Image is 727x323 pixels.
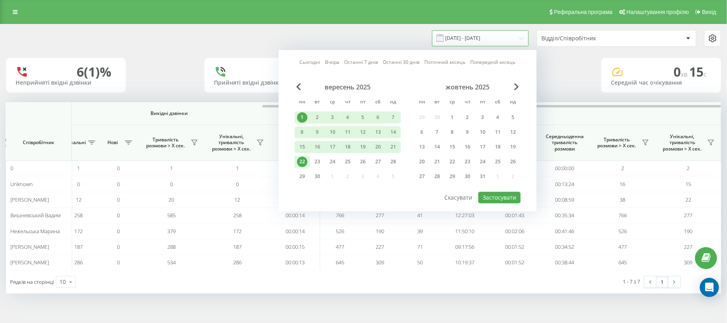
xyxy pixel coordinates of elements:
div: сб 18 жовт 2025 р. [490,141,505,153]
div: 24 [477,157,488,167]
div: сб 25 жовт 2025 р. [490,156,505,168]
a: Сьогодні [300,59,321,66]
span: 1 [170,164,173,172]
span: 15 [685,180,691,188]
div: чт 11 вер 2025 р. [340,126,355,138]
td: 00:00:00 [270,161,320,176]
div: 26 [358,157,368,167]
span: 0 [170,180,173,188]
span: 309 [684,259,693,266]
span: [PERSON_NAME] [10,259,49,266]
div: 28 [432,171,442,182]
abbr: четвер [462,97,473,109]
div: пт 12 вер 2025 р. [355,126,370,138]
td: 00:00:13 [270,255,320,270]
abbr: неділя [387,97,399,109]
div: сб 27 вер 2025 р. [370,156,386,168]
abbr: середа [446,97,458,109]
div: нд 28 вер 2025 р. [386,156,401,168]
div: Середній час очікування [611,79,711,86]
div: вт 7 жовт 2025 р. [430,126,445,138]
div: 13 [417,142,427,152]
div: чт 18 вер 2025 р. [340,141,355,153]
div: пн 8 вер 2025 р. [295,126,310,138]
div: ср 1 жовт 2025 р. [445,111,460,123]
span: Вишневський Вадим [10,212,61,219]
abbr: середа [327,97,339,109]
div: 26 [508,157,518,167]
div: Open Intercom Messenger [700,278,719,297]
span: Previous Month [296,83,301,90]
div: вт 14 жовт 2025 р. [430,141,445,153]
abbr: п’ятниця [357,97,369,109]
span: Середньоденна тривалість розмови [546,133,584,152]
span: 0 [674,63,689,80]
span: 534 [167,259,176,266]
div: пт 26 вер 2025 р. [355,156,370,168]
div: пт 24 жовт 2025 р. [475,156,490,168]
div: 27 [373,157,383,167]
td: 12:27:03 [440,208,490,223]
span: 286 [233,259,242,266]
td: 09:17:56 [440,239,490,255]
abbr: субота [492,97,504,109]
div: пн 27 жовт 2025 р. [414,170,430,182]
div: 22 [447,157,458,167]
div: сб 6 вер 2025 р. [370,111,386,123]
span: 0 [117,243,120,250]
span: [PERSON_NAME] [10,196,49,203]
span: Реферальна програма [554,9,613,15]
div: вересень 2025 [295,83,401,91]
div: 24 [327,157,338,167]
div: 16 [312,142,323,152]
span: 585 [167,212,176,219]
div: 29 [297,171,307,182]
div: пн 20 жовт 2025 р. [414,156,430,168]
div: 13 [373,127,383,137]
div: нд 26 жовт 2025 р. [505,156,521,168]
div: 20 [417,157,427,167]
div: Відділ/Співробітник [541,35,637,42]
td: 00:00:14 [270,208,320,223]
div: 1 [447,112,458,123]
span: 477 [336,243,345,250]
td: 00:13:24 [540,176,590,192]
div: 31 [477,171,488,182]
div: пт 10 жовт 2025 р. [475,126,490,138]
td: 00:00:00 [540,161,590,176]
div: 11 [493,127,503,137]
span: 258 [75,212,83,219]
span: Нежельська Марина [10,228,60,235]
span: Вихідні дзвінки [38,110,301,117]
div: 7 [432,127,442,137]
span: 1 [236,164,239,172]
div: пн 6 жовт 2025 р. [414,126,430,138]
span: 12 [76,196,81,203]
div: пт 5 вер 2025 р. [355,111,370,123]
div: 30 [312,171,323,182]
abbr: п’ятниця [477,97,489,109]
div: вт 30 вер 2025 р. [310,170,325,182]
span: 477 [618,243,627,250]
span: c [703,70,707,79]
a: Останні 7 днів [345,59,378,66]
td: 00:41:46 [540,223,590,239]
div: 9 [462,127,473,137]
div: сб 11 жовт 2025 р. [490,126,505,138]
div: 8 [297,127,307,137]
div: нд 5 жовт 2025 р. [505,111,521,123]
div: 4 [343,112,353,123]
div: 23 [312,157,323,167]
span: 16 [620,180,626,188]
div: вт 28 жовт 2025 р. [430,170,445,182]
div: пн 22 вер 2025 р. [295,156,310,168]
div: нд 19 жовт 2025 р. [505,141,521,153]
span: Співробітник [13,139,65,146]
div: 14 [432,142,442,152]
span: 20 [169,196,174,203]
span: 190 [684,228,693,235]
div: 19 [358,142,368,152]
div: 27 [417,171,427,182]
div: 15 [297,142,307,152]
div: нд 7 вер 2025 р. [386,111,401,123]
